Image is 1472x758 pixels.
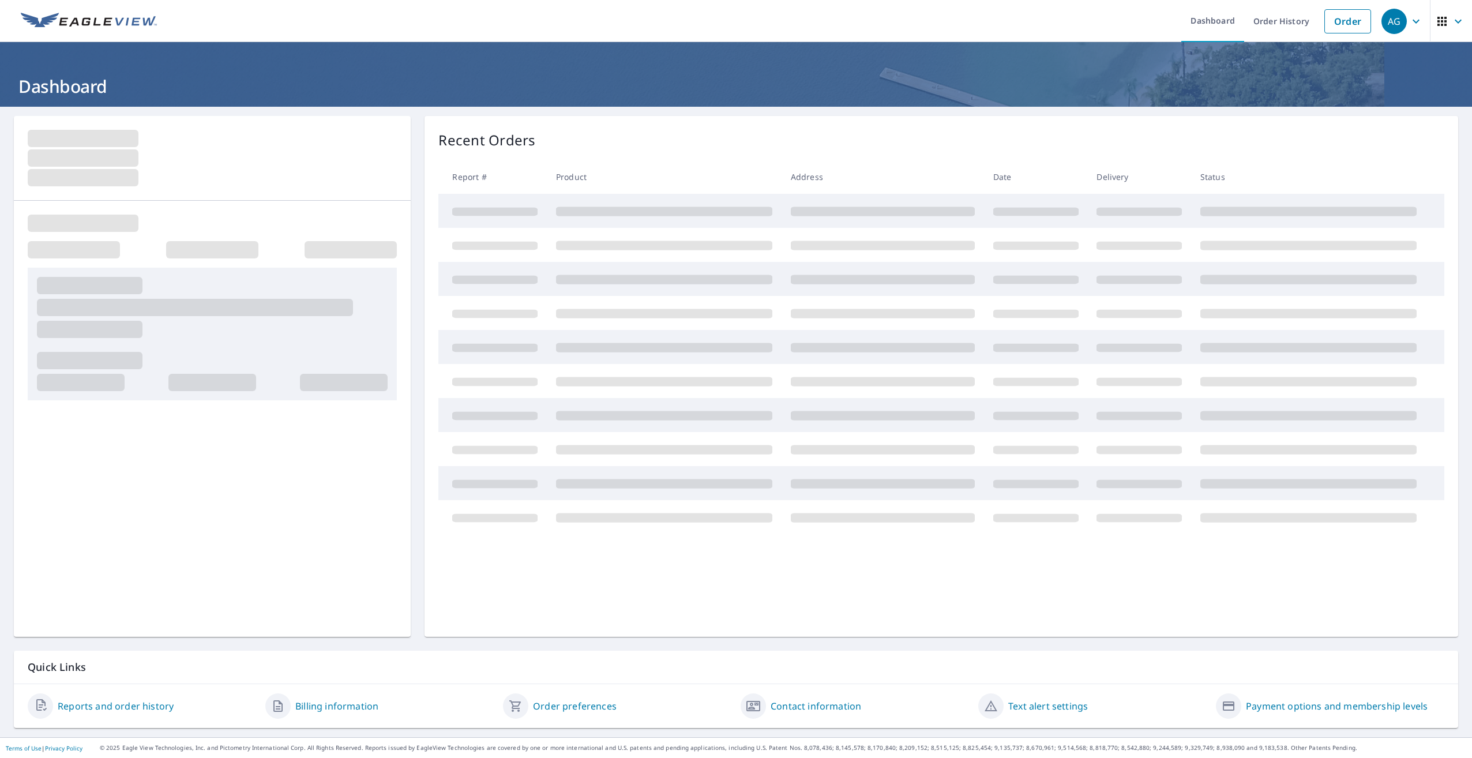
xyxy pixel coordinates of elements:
[58,699,174,713] a: Reports and order history
[1191,160,1426,194] th: Status
[533,699,617,713] a: Order preferences
[100,744,1466,752] p: © 2025 Eagle View Technologies, Inc. and Pictometry International Corp. All Rights Reserved. Repo...
[1087,160,1191,194] th: Delivery
[21,13,157,30] img: EV Logo
[782,160,984,194] th: Address
[6,744,42,752] a: Terms of Use
[45,744,82,752] a: Privacy Policy
[295,699,378,713] a: Billing information
[984,160,1088,194] th: Date
[1246,699,1428,713] a: Payment options and membership levels
[28,660,1444,674] p: Quick Links
[14,74,1458,98] h1: Dashboard
[771,699,861,713] a: Contact information
[1381,9,1407,34] div: AG
[1008,699,1088,713] a: Text alert settings
[438,160,547,194] th: Report #
[6,745,82,752] p: |
[1324,9,1371,33] a: Order
[438,130,535,151] p: Recent Orders
[547,160,782,194] th: Product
